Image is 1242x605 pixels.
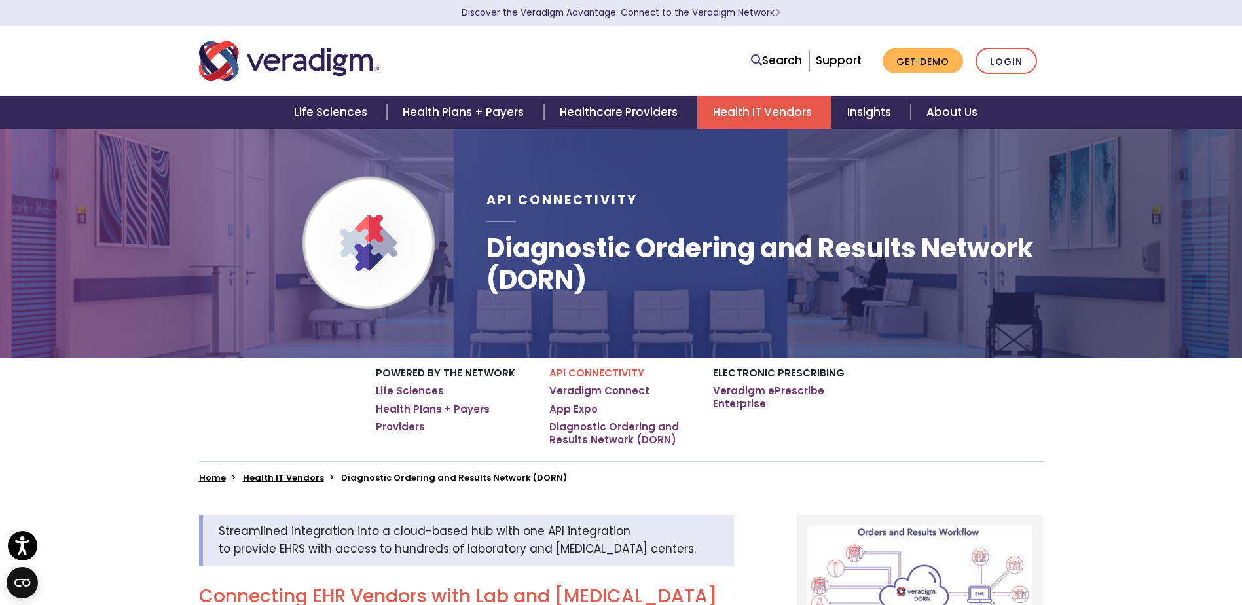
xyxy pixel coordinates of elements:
[462,7,780,19] a: Discover the Veradigm Advantage: Connect to the Veradigm NetworkLearn More
[976,48,1037,75] a: Login
[697,96,831,129] a: Health IT Vendors
[883,48,963,74] a: Get Demo
[486,191,638,209] span: API Connectivity
[376,420,425,433] a: Providers
[549,384,649,397] a: Veradigm Connect
[816,52,862,68] a: Support
[243,471,324,484] a: Health IT Vendors
[831,96,911,129] a: Insights
[713,384,867,410] a: Veradigm ePrescribe Enterprise
[376,384,444,397] a: Life Sciences
[751,52,802,69] a: Search
[376,403,490,416] a: Health Plans + Payers
[387,96,543,129] a: Health Plans + Payers
[775,7,780,19] span: Learn More
[219,523,696,557] span: Streamlined integration into a cloud-based hub with one API integration to provide EHRS with acce...
[991,511,1226,589] iframe: Drift Chat Widget
[911,96,993,129] a: About Us
[199,39,379,82] img: Veradigm logo
[7,567,38,598] button: Open CMP widget
[549,420,693,446] a: Diagnostic Ordering and Results Network (DORN)
[486,232,1043,295] h1: Diagnostic Ordering and Results Network (DORN)
[199,471,226,484] a: Home
[549,403,598,416] a: App Expo
[544,96,697,129] a: Healthcare Providers
[278,96,387,129] a: Life Sciences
